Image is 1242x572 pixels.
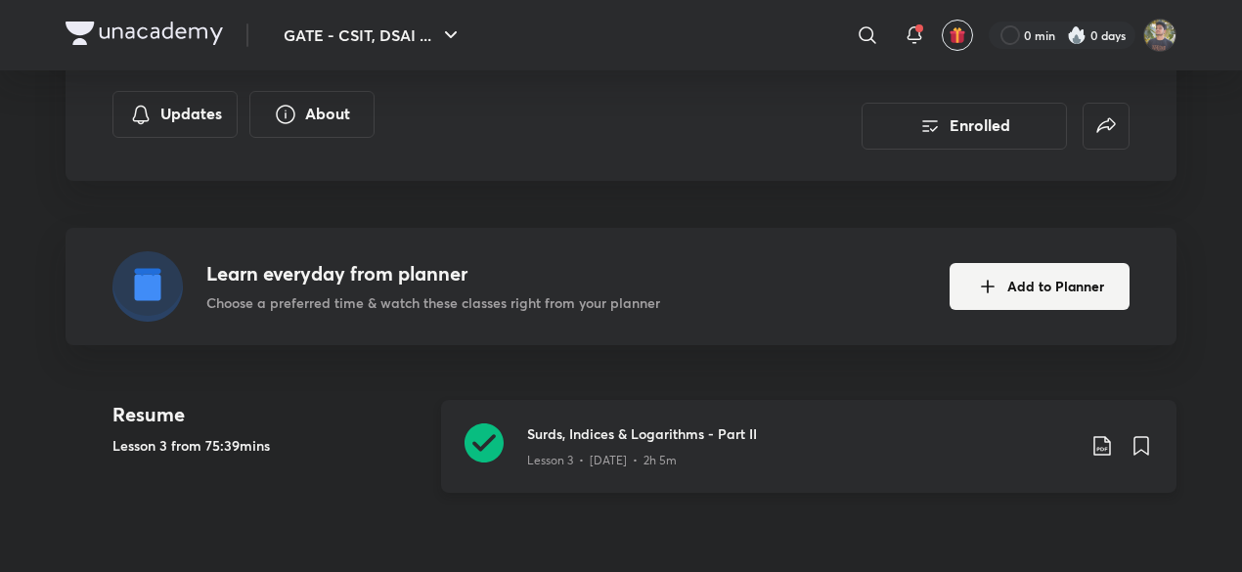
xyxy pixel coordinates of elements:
[112,435,425,456] h5: Lesson 3 from 75:39mins
[206,259,660,288] h4: Learn everyday from planner
[249,91,375,138] button: About
[272,16,474,55] button: GATE - CSIT, DSAI ...
[1067,25,1087,45] img: streak
[66,22,223,45] img: Company Logo
[942,20,973,51] button: avatar
[527,423,1075,444] h3: Surds, Indices & Logarithms - Part II
[862,103,1067,150] button: Enrolled
[112,91,238,138] button: Updates
[1083,103,1130,150] button: false
[527,452,677,469] p: Lesson 3 • [DATE] • 2h 5m
[1143,19,1176,52] img: Ved prakash
[206,292,660,313] p: Choose a preferred time & watch these classes right from your planner
[949,26,966,44] img: avatar
[112,400,425,429] h4: Resume
[66,22,223,50] a: Company Logo
[950,263,1130,310] button: Add to Planner
[441,400,1176,516] a: Surds, Indices & Logarithms - Part IILesson 3 • [DATE] • 2h 5m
